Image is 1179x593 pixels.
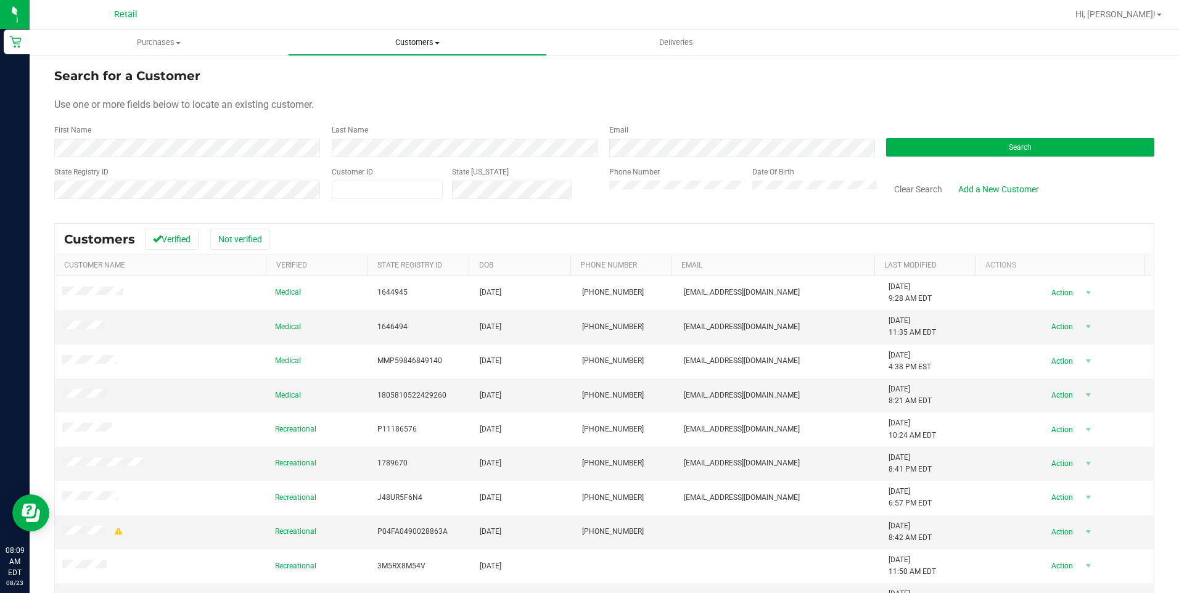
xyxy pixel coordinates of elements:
span: [DATE] [480,526,501,538]
span: Action [1041,455,1081,472]
span: select [1081,455,1096,472]
span: Customers [289,37,546,48]
span: [EMAIL_ADDRESS][DOMAIN_NAME] [684,457,800,469]
p: 08/23 [6,578,24,587]
span: Recreational [275,526,316,538]
span: Action [1041,523,1081,541]
span: Medical [275,355,301,367]
a: Add a New Customer [950,179,1047,200]
span: [PHONE_NUMBER] [582,457,644,469]
span: [DATE] [480,492,501,504]
span: Use one or more fields below to locate an existing customer. [54,99,314,110]
span: select [1081,421,1096,438]
label: Last Name [332,125,368,136]
span: Medical [275,390,301,401]
span: [DATE] [480,321,501,333]
span: [PHONE_NUMBER] [582,423,644,435]
span: Action [1041,386,1081,404]
span: [EMAIL_ADDRESS][DOMAIN_NAME] [684,321,800,333]
span: [PHONE_NUMBER] [582,492,644,504]
a: DOB [479,261,493,269]
span: [DATE] [480,390,501,401]
span: Medical [275,287,301,298]
iframe: Resource center [12,494,49,531]
span: select [1081,489,1096,506]
span: [EMAIL_ADDRESS][DOMAIN_NAME] [684,423,800,435]
span: select [1081,284,1096,301]
span: [DATE] [480,457,501,469]
label: Email [609,125,628,136]
span: [DATE] 11:50 AM EDT [889,554,936,578]
span: Search [1009,143,1032,152]
span: Hi, [PERSON_NAME]! [1075,9,1156,19]
span: 1805810522429260 [377,390,446,401]
button: Clear Search [886,179,950,200]
span: P11186576 [377,423,417,435]
span: [EMAIL_ADDRESS][DOMAIN_NAME] [684,492,800,504]
span: [DATE] 4:38 PM EST [889,350,931,373]
a: Phone Number [580,261,637,269]
span: [DATE] 8:21 AM EDT [889,383,932,407]
span: [PHONE_NUMBER] [582,390,644,401]
span: [DATE] [480,287,501,298]
label: First Name [54,125,91,136]
span: [DATE] 8:41 PM EDT [889,452,932,475]
span: [EMAIL_ADDRESS][DOMAIN_NAME] [684,390,800,401]
label: Customer ID [332,166,373,178]
span: Action [1041,318,1081,335]
a: Customer Name [64,261,125,269]
span: Recreational [275,492,316,504]
span: [PHONE_NUMBER] [582,321,644,333]
span: Deliveries [643,37,710,48]
span: [EMAIL_ADDRESS][DOMAIN_NAME] [684,287,800,298]
span: [DATE] 6:57 PM EDT [889,486,932,509]
span: select [1081,353,1096,370]
span: 3M5RX8M54V [377,560,425,572]
label: Date Of Birth [752,166,794,178]
span: Action [1041,284,1081,301]
span: [PHONE_NUMBER] [582,287,644,298]
span: Search for a Customer [54,68,200,83]
span: Recreational [275,560,316,572]
span: [PHONE_NUMBER] [582,526,644,538]
span: 1646494 [377,321,408,333]
span: Action [1041,421,1081,438]
span: [DATE] 8:42 AM EDT [889,520,932,544]
span: select [1081,523,1096,541]
p: 08:09 AM EDT [6,545,24,578]
span: 1789670 [377,457,408,469]
button: Verified [145,229,199,250]
span: Customers [64,232,135,247]
a: Last Modified [884,261,937,269]
span: Action [1041,557,1081,575]
a: Email [681,261,702,269]
span: Retail [114,9,138,20]
span: [EMAIL_ADDRESS][DOMAIN_NAME] [684,355,800,367]
span: Action [1041,489,1081,506]
button: Not verified [210,229,270,250]
span: Recreational [275,457,316,469]
label: State [US_STATE] [452,166,509,178]
inline-svg: Retail [9,36,22,48]
span: MMP59846849140 [377,355,442,367]
label: State Registry ID [54,166,109,178]
div: Warning - Level 1 [113,526,124,538]
span: J48UR5F6N4 [377,492,422,504]
button: Search [886,138,1154,157]
span: Purchases [30,37,288,48]
div: Actions [985,261,1140,269]
span: [DATE] 11:35 AM EDT [889,315,936,338]
span: [DATE] [480,355,501,367]
span: Medical [275,321,301,333]
span: select [1081,386,1096,404]
a: State Registry Id [377,261,442,269]
span: [PHONE_NUMBER] [582,355,644,367]
a: Deliveries [547,30,805,55]
span: 1644945 [377,287,408,298]
a: Purchases [30,30,288,55]
span: [DATE] 9:28 AM EDT [889,281,932,305]
label: Phone Number [609,166,660,178]
span: select [1081,318,1096,335]
span: select [1081,557,1096,575]
span: Action [1041,353,1081,370]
